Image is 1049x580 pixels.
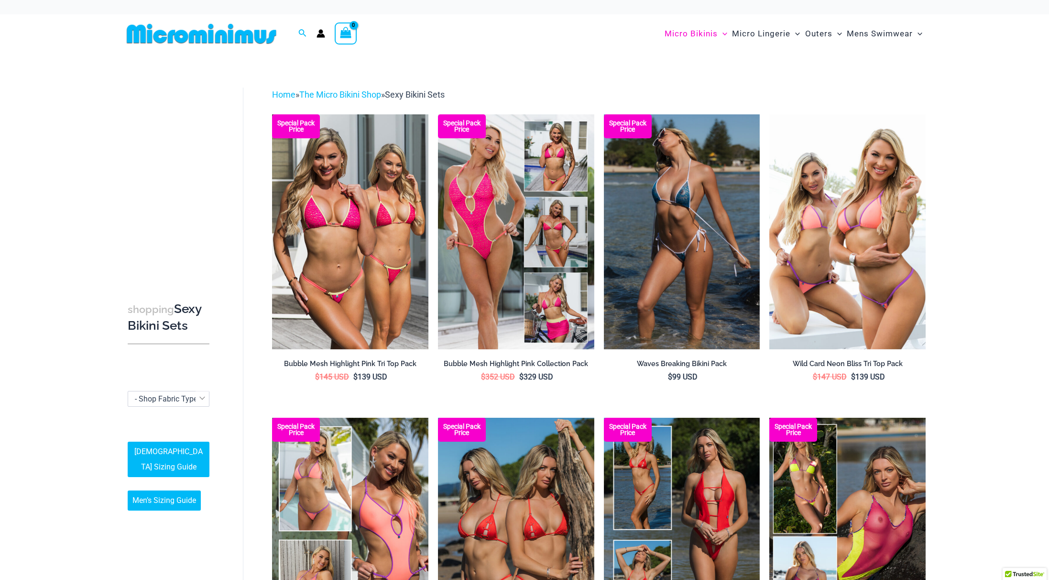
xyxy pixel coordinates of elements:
[769,114,926,349] a: Wild Card Neon Bliss Tri Top PackWild Card Neon Bliss Tri Top Pack BWild Card Neon Bliss Tri Top ...
[847,22,913,46] span: Mens Swimwear
[272,114,428,349] a: Tri Top Pack F Tri Top Pack BTri Top Pack B
[769,114,926,349] img: Wild Card Neon Bliss Tri Top Pack
[604,359,760,372] a: Waves Breaking Bikini Pack
[299,89,381,100] a: The Micro Bikini Shop
[604,114,760,349] a: Waves Breaking Ocean 312 Top 456 Bottom 08 Waves Breaking Ocean 312 Top 456 Bottom 04Waves Breaki...
[851,372,855,381] span: $
[128,301,209,334] h3: Sexy Bikini Sets
[790,22,800,46] span: Menu Toggle
[317,29,325,38] a: Account icon link
[718,22,727,46] span: Menu Toggle
[272,120,320,133] b: Special Pack Price
[732,22,790,46] span: Micro Lingerie
[272,359,428,372] a: Bubble Mesh Highlight Pink Tri Top Pack
[803,19,844,48] a: OutersMenu ToggleMenu Toggle
[604,114,760,349] img: Waves Breaking Ocean 312 Top 456 Bottom 08
[272,89,295,100] a: Home
[519,372,553,381] bdi: 329 USD
[335,22,357,45] a: View Shopping Cart, empty
[813,372,847,381] bdi: 147 USD
[353,372,387,381] bdi: 139 USD
[661,18,926,50] nav: Site Navigation
[438,359,594,372] a: Bubble Mesh Highlight Pink Collection Pack
[315,372,349,381] bdi: 145 USD
[913,22,922,46] span: Menu Toggle
[481,372,515,381] bdi: 352 USD
[769,424,817,436] b: Special Pack Price
[315,372,319,381] span: $
[438,114,594,349] img: Collection Pack F
[438,114,594,349] a: Collection Pack F Collection Pack BCollection Pack B
[604,120,652,133] b: Special Pack Price
[519,372,524,381] span: $
[438,120,486,133] b: Special Pack Price
[668,372,698,381] bdi: 99 USD
[272,114,428,349] img: Tri Top Pack F
[128,80,214,271] iframe: TrustedSite Certified
[135,394,197,403] span: - Shop Fabric Type
[438,359,594,368] h2: Bubble Mesh Highlight Pink Collection Pack
[813,372,817,381] span: $
[844,19,925,48] a: Mens SwimwearMenu ToggleMenu Toggle
[385,89,445,100] span: Sexy Bikini Sets
[353,372,358,381] span: $
[769,359,926,372] a: Wild Card Neon Bliss Tri Top Pack
[272,89,445,100] span: » »
[730,19,802,48] a: Micro LingerieMenu ToggleMenu Toggle
[668,372,672,381] span: $
[662,19,730,48] a: Micro BikinisMenu ToggleMenu Toggle
[123,23,280,45] img: MM SHOP LOGO FLAT
[128,391,209,407] span: - Shop Fabric Type
[438,424,486,436] b: Special Pack Price
[481,372,485,381] span: $
[298,28,307,40] a: Search icon link
[769,359,926,368] h2: Wild Card Neon Bliss Tri Top Pack
[604,424,652,436] b: Special Pack Price
[832,22,842,46] span: Menu Toggle
[128,442,209,477] a: [DEMOGRAPHIC_DATA] Sizing Guide
[665,22,718,46] span: Micro Bikinis
[272,359,428,368] h2: Bubble Mesh Highlight Pink Tri Top Pack
[805,22,832,46] span: Outers
[851,372,885,381] bdi: 139 USD
[128,303,174,315] span: shopping
[272,424,320,436] b: Special Pack Price
[604,359,760,368] h2: Waves Breaking Bikini Pack
[128,491,201,511] a: Men’s Sizing Guide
